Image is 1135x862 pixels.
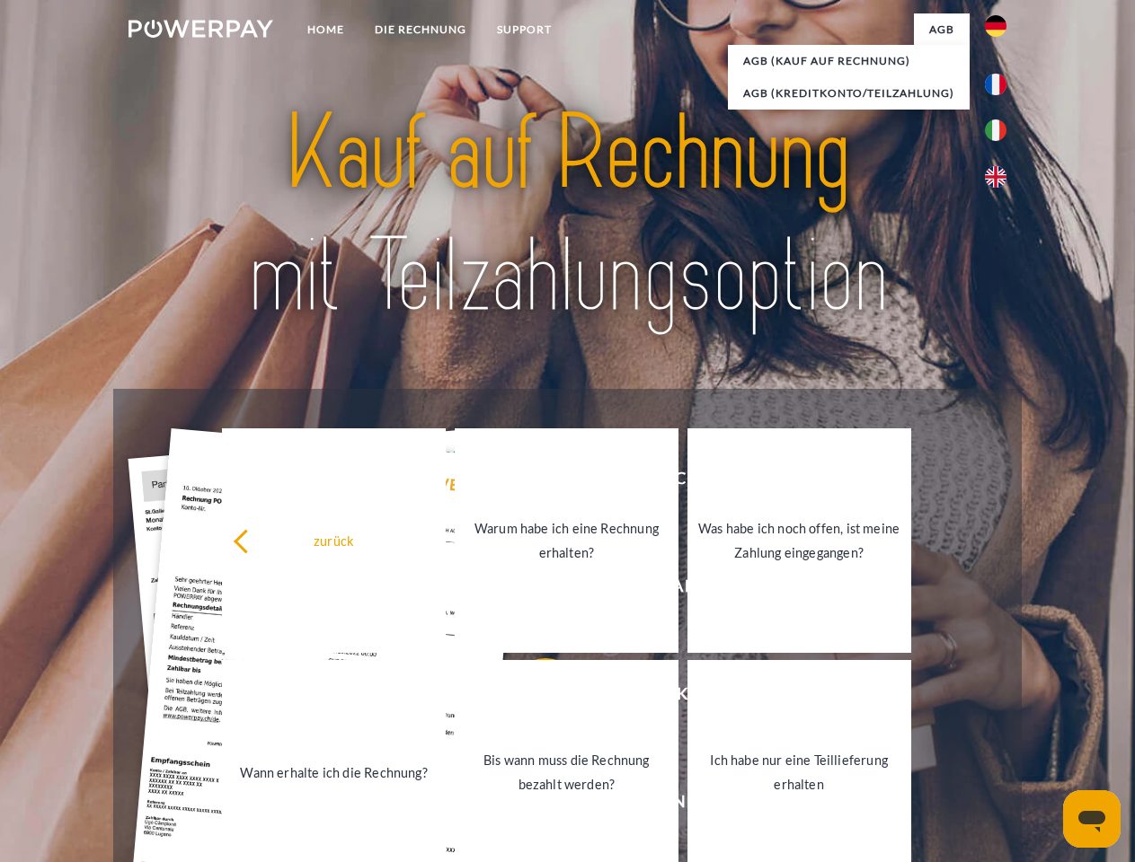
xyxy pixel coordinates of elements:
div: zurück [233,528,435,552]
div: Ich habe nur eine Teillieferung erhalten [698,748,900,796]
div: Wann erhalte ich die Rechnung? [233,760,435,784]
a: agb [914,13,970,46]
a: DIE RECHNUNG [359,13,482,46]
div: Bis wann muss die Rechnung bezahlt werden? [466,748,668,796]
a: Was habe ich noch offen, ist meine Zahlung eingegangen? [687,428,911,653]
div: Was habe ich noch offen, ist meine Zahlung eingegangen? [698,516,900,565]
div: Warum habe ich eine Rechnung erhalten? [466,516,668,565]
iframe: Schaltfläche zum Öffnen des Messaging-Fensters [1063,790,1121,848]
img: title-powerpay_de.svg [172,86,963,344]
a: Home [292,13,359,46]
img: de [985,15,1006,37]
img: fr [985,74,1006,95]
a: AGB (Kreditkonto/Teilzahlung) [728,77,970,110]
a: SUPPORT [482,13,567,46]
img: it [985,119,1006,141]
img: en [985,166,1006,188]
a: AGB (Kauf auf Rechnung) [728,45,970,77]
img: logo-powerpay-white.svg [129,20,273,38]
